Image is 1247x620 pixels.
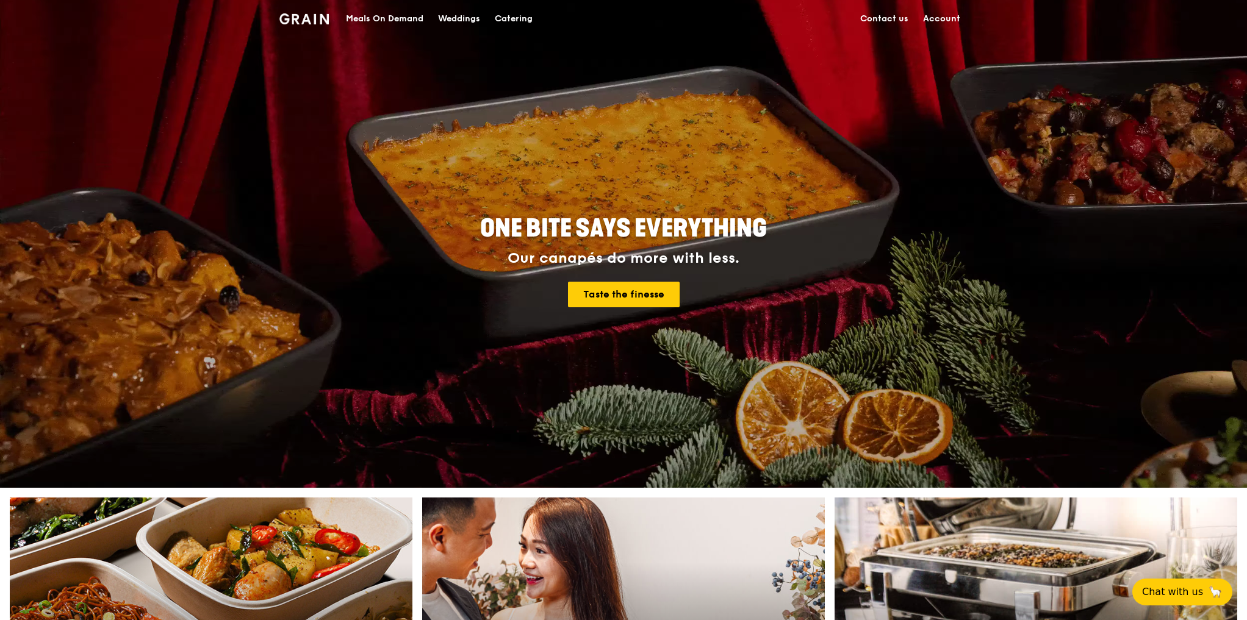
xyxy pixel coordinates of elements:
[916,1,968,37] a: Account
[346,1,423,37] div: Meals On Demand
[404,250,843,267] div: Our canapés do more with less.
[279,13,329,24] img: Grain
[1132,579,1232,605] button: Chat with us🦙
[568,282,680,307] a: Taste the finesse
[1142,585,1203,599] span: Chat with us
[1208,585,1223,599] span: 🦙
[438,1,480,37] div: Weddings
[853,1,916,37] a: Contact us
[480,214,767,243] span: ONE BITE SAYS EVERYTHING
[495,1,533,37] div: Catering
[431,1,487,37] a: Weddings
[487,1,540,37] a: Catering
